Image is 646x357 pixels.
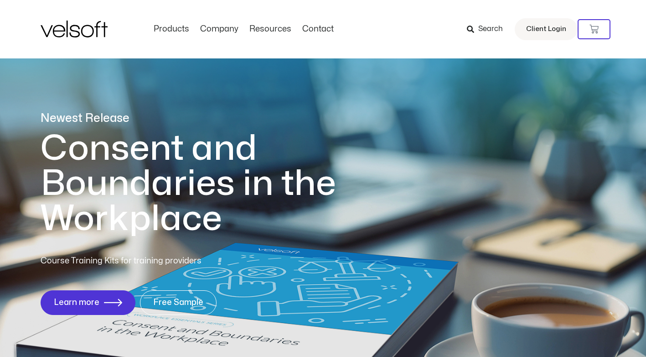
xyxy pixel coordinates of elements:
span: Search [478,23,503,35]
span: Learn more [54,298,99,307]
a: Client Login [515,18,578,40]
nav: Menu [148,24,339,34]
a: Free Sample [140,290,217,315]
p: Newest Release [41,110,373,126]
img: Velsoft Training Materials [41,21,108,37]
h1: Consent and Boundaries in the Workplace [41,131,373,236]
a: ContactMenu Toggle [297,24,339,34]
a: ResourcesMenu Toggle [244,24,297,34]
a: Search [467,21,509,37]
a: CompanyMenu Toggle [195,24,244,34]
p: Course Training Kits for training providers [41,255,268,268]
span: Free Sample [153,298,203,307]
a: Learn more [41,290,135,315]
a: ProductsMenu Toggle [148,24,195,34]
span: Client Login [526,23,566,35]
